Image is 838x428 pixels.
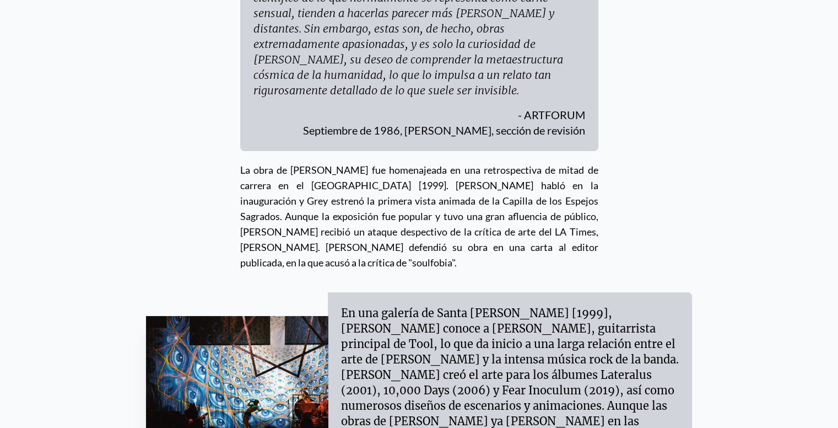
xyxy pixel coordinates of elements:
[518,108,585,121] font: - ARTFORUM
[240,164,598,269] font: La obra de [PERSON_NAME] fue homenajeada en una retrospectiva de mitad de carrera en el [GEOGRAPH...
[303,124,585,137] font: Septiembre de 1986, [PERSON_NAME], sección de revisión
